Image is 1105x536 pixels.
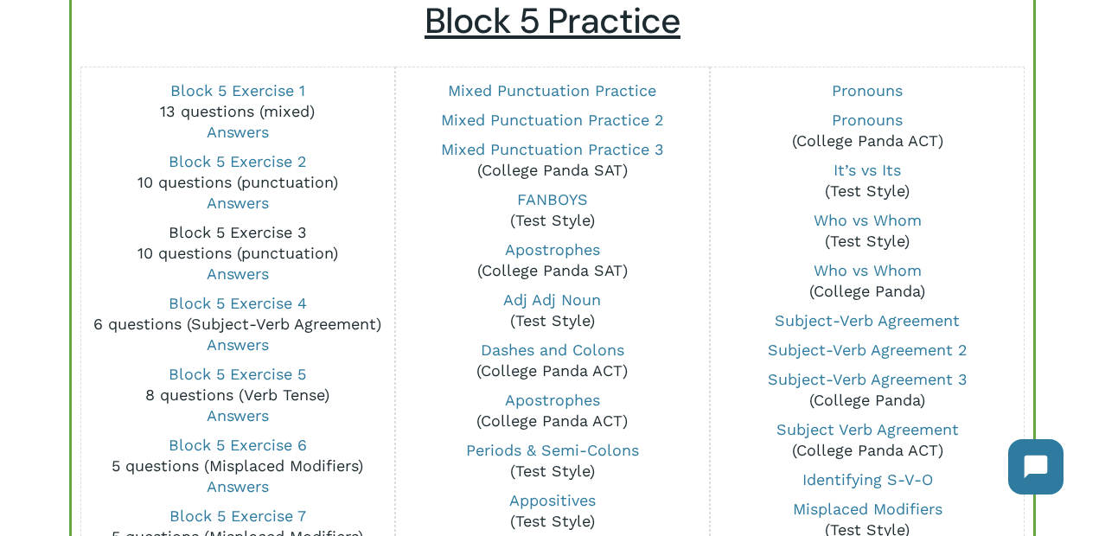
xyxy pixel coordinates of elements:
[90,151,384,214] p: 10 questions (punctuation)
[406,290,699,331] p: (Test Style)
[441,111,664,129] a: Mixed Punctuation Practice 2
[776,420,959,438] a: Subject Verb Agreement
[505,391,600,409] a: Apostrophes
[768,341,968,359] a: Subject-Verb Agreement 2
[169,223,307,241] a: Block 5 Exercise 3
[90,364,384,426] p: 8 questions (Verb Tense)
[406,239,699,281] p: (College Panda SAT)
[832,81,903,99] a: Pronouns
[406,440,699,482] p: (Test Style)
[169,507,306,525] a: Block 5 Exercise 7
[90,293,384,355] p: 6 questions (Subject-Verb Agreement)
[775,311,960,329] a: Subject-Verb Agreement
[814,211,922,229] a: Who vs Whom
[720,260,1014,302] p: (College Panda)
[505,240,600,258] a: Apostrophes
[481,341,624,359] a: Dashes and Colons
[406,189,699,231] p: (Test Style)
[90,80,384,143] p: 13 questions (mixed)
[503,290,601,309] a: Adj Adj Noun
[448,81,656,99] a: Mixed Punctuation Practice
[509,491,596,509] a: Appositives
[832,111,903,129] a: Pronouns
[406,490,699,532] p: (Test Style)
[720,210,1014,252] p: (Test Style)
[441,140,664,158] a: Mixed Punctuation Practice 3
[207,477,269,495] a: Answers
[720,160,1014,201] p: (Test Style)
[406,139,699,181] p: (College Panda SAT)
[720,110,1014,151] p: (College Panda ACT)
[720,369,1014,411] p: (College Panda)
[169,294,307,312] a: Block 5 Exercise 4
[207,406,269,424] a: Answers
[207,123,269,141] a: Answers
[834,161,901,179] a: It’s vs Its
[90,435,384,497] p: 5 questions (Misplaced Modifiers)
[768,370,968,388] a: Subject-Verb Agreement 3
[207,265,269,283] a: Answers
[793,500,942,518] a: Misplaced Modifiers
[169,152,307,170] a: Block 5 Exercise 2
[207,194,269,212] a: Answers
[90,222,384,284] p: 10 questions (punctuation)
[169,365,306,383] a: Block 5 Exercise 5
[170,81,305,99] a: Block 5 Exercise 1
[814,261,922,279] a: Who vs Whom
[406,390,699,431] p: (College Panda ACT)
[406,340,699,381] p: (College Panda ACT)
[720,419,1014,461] p: (College Panda ACT)
[991,422,1081,512] iframe: Chatbot
[207,335,269,354] a: Answers
[466,441,639,459] a: Periods & Semi-Colons
[802,470,933,488] a: Identifying S-V-O
[517,190,588,208] a: FANBOYS
[169,436,307,454] a: Block 5 Exercise 6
